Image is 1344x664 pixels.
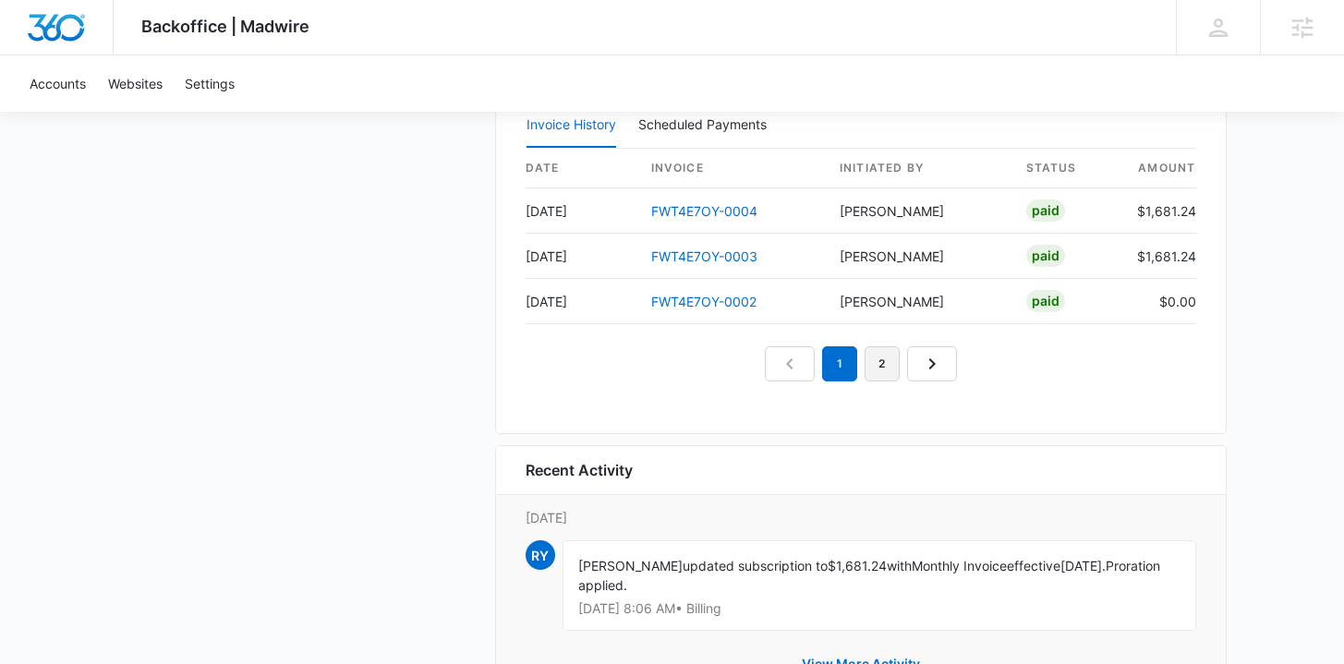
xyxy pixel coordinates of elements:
[865,346,900,381] a: Page 2
[887,558,912,573] span: with
[828,558,887,573] span: $1,681.24
[636,149,825,188] th: invoice
[526,508,1196,527] p: [DATE]
[526,279,636,324] td: [DATE]
[1026,245,1065,267] div: Paid
[578,602,1181,615] p: [DATE] 8:06 AM • Billing
[907,346,957,381] a: Next Page
[765,346,957,381] nav: Pagination
[825,188,1011,234] td: [PERSON_NAME]
[526,149,636,188] th: date
[1122,279,1196,324] td: $0.00
[912,558,1007,573] span: Monthly Invoice
[1007,558,1060,573] span: effective
[825,279,1011,324] td: [PERSON_NAME]
[526,234,636,279] td: [DATE]
[526,188,636,234] td: [DATE]
[1011,149,1122,188] th: status
[97,55,174,112] a: Websites
[825,149,1011,188] th: Initiated By
[1026,290,1065,312] div: Paid
[18,55,97,112] a: Accounts
[651,203,757,219] a: FWT4E7OY-0004
[1026,199,1065,222] div: Paid
[1122,234,1196,279] td: $1,681.24
[1060,558,1106,573] span: [DATE].
[683,558,828,573] span: updated subscription to
[174,55,246,112] a: Settings
[638,118,774,131] div: Scheduled Payments
[1122,188,1196,234] td: $1,681.24
[822,346,857,381] em: 1
[651,248,757,264] a: FWT4E7OY-0003
[526,459,633,481] h6: Recent Activity
[1122,149,1196,188] th: amount
[651,294,757,309] a: FWT4E7OY-0002
[141,17,309,36] span: Backoffice | Madwire
[526,540,555,570] span: RY
[825,234,1011,279] td: [PERSON_NAME]
[578,558,683,573] span: [PERSON_NAME]
[527,103,616,148] button: Invoice History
